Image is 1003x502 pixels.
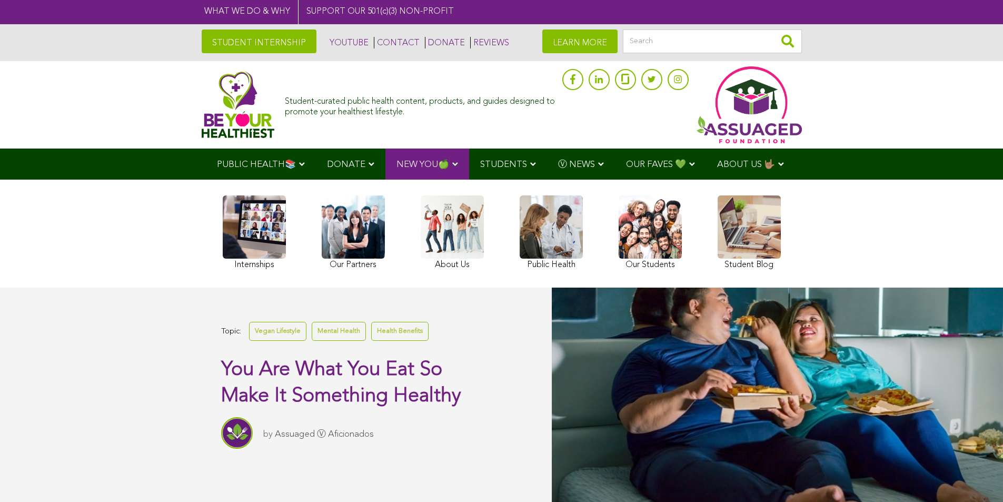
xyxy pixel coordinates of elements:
img: Assuaged App [697,66,802,143]
img: glassdoor [621,74,629,84]
a: LEARN MORE [542,29,618,53]
a: STUDENT INTERNSHIP [202,29,316,53]
a: REVIEWS [470,37,509,48]
span: You Are What You Eat So Make It Something Healthy [221,360,461,406]
span: by [263,430,273,439]
input: Search [623,29,802,53]
span: ABOUT US 🤟🏽 [717,160,775,169]
span: PUBLIC HEALTH📚 [217,160,296,169]
a: CONTACT [374,37,420,48]
span: DONATE [327,160,365,169]
div: Navigation Menu [202,149,802,180]
a: DONATE [425,37,465,48]
a: Mental Health [312,322,366,340]
a: Health Benefits [371,322,429,340]
img: Assuaged Ⓥ Aficionados [221,417,253,449]
iframe: Chat Widget [950,451,1003,502]
a: Assuaged Ⓥ Aficionados [275,430,374,439]
span: Ⓥ NEWS [558,160,595,169]
img: Assuaged [202,71,275,138]
span: NEW YOU🍏 [396,160,449,169]
a: Vegan Lifestyle [249,322,306,340]
span: OUR FAVES 💚 [626,160,686,169]
div: Student-curated public health content, products, and guides designed to promote your healthiest l... [285,92,557,117]
span: Topic: [221,324,241,339]
a: YOUTUBE [327,37,369,48]
span: STUDENTS [480,160,527,169]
